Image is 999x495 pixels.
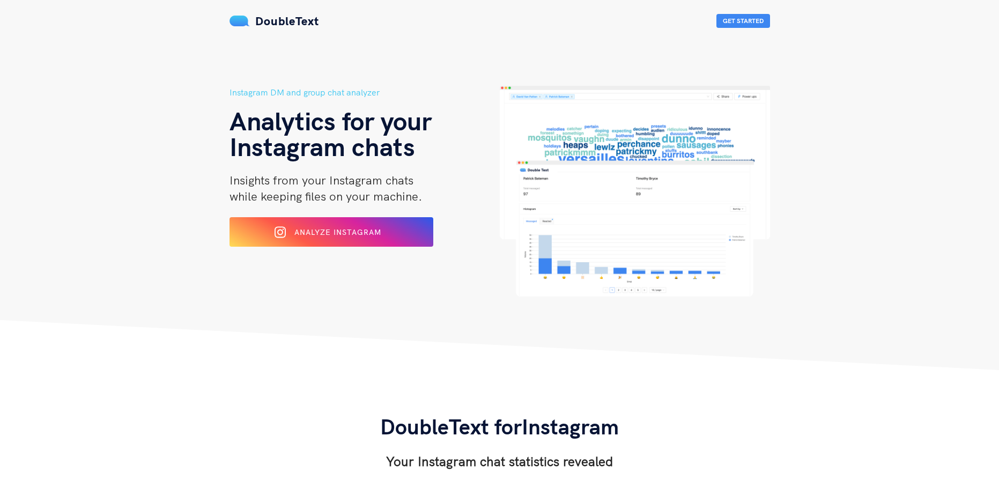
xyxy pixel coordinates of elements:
[716,14,770,28] button: Get Started
[230,217,433,247] button: Analyze Instagram
[230,13,319,28] a: DoubleText
[500,86,770,297] img: hero
[380,413,619,440] span: DoubleText for Instagram
[230,86,500,99] h5: Instagram DM and group chat analyzer
[230,189,422,204] span: while keeping files on your machine.
[230,130,415,162] span: Instagram chats
[230,231,433,241] a: Analyze Instagram
[230,105,432,137] span: Analytics for your
[230,16,250,26] img: mS3x8y1f88AAAAABJRU5ErkJggg==
[230,173,413,188] span: Insights from your Instagram chats
[380,453,619,470] h3: Your Instagram chat statistics revealed
[255,13,319,28] span: DoubleText
[294,227,381,237] span: Analyze Instagram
